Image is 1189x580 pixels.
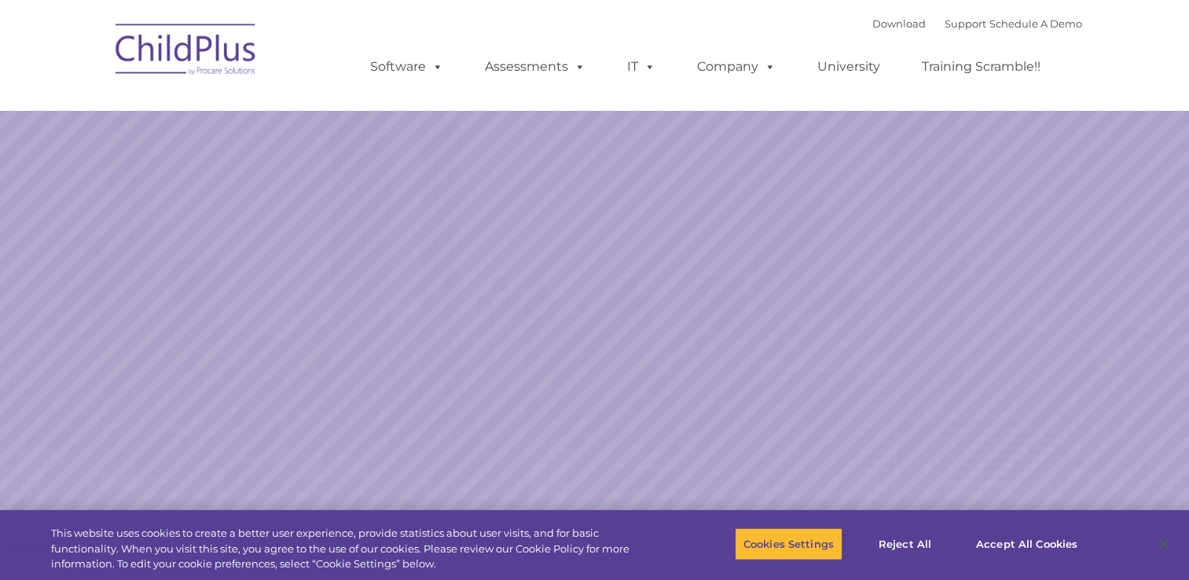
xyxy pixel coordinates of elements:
a: University [802,51,896,83]
a: Download [872,17,926,30]
button: Close [1147,527,1181,561]
span: Last name [218,104,266,116]
font: | [872,17,1082,30]
button: Cookies Settings [735,527,842,560]
button: Reject All [856,527,954,560]
a: IT [611,51,671,83]
a: Assessments [469,51,601,83]
a: Schedule A Demo [989,17,1082,30]
button: Accept All Cookies [967,527,1086,560]
img: ChildPlus by Procare Solutions [108,13,265,91]
a: Support [945,17,986,30]
a: Software [354,51,459,83]
a: Company [681,51,791,83]
div: This website uses cookies to create a better user experience, provide statistics about user visit... [51,526,654,572]
a: Learn More [808,354,1007,407]
span: Phone number [218,168,285,180]
a: Training Scramble!! [906,51,1056,83]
